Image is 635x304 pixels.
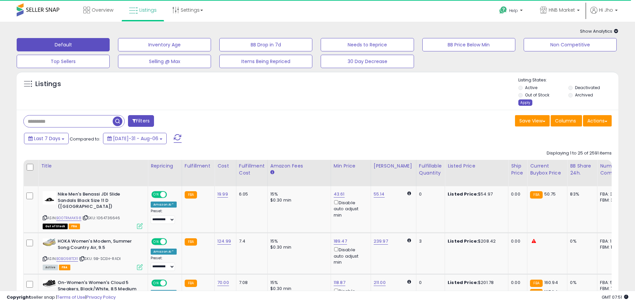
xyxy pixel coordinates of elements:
[570,238,592,244] div: 0%
[374,238,388,245] a: 239.97
[448,280,503,286] div: $201.78
[270,244,326,250] div: $0.30 min
[511,191,522,197] div: 0.00
[82,215,120,221] span: | SKU: 1064736646
[17,55,110,68] button: Top Sellers
[58,238,139,252] b: HOKA Women's Modern, Summer Song Country Air, 9.5
[590,7,618,22] a: Hi Jho
[56,215,81,221] a: B00TRMAK98
[166,192,177,198] span: OFF
[217,191,228,198] a: 19.99
[555,117,576,124] span: Columns
[511,238,522,244] div: 0.00
[151,249,177,255] div: Amazon AI *
[602,294,628,300] span: 2025-08-14 07:51 GMT
[583,115,612,126] button: Actions
[139,7,157,13] span: Listings
[34,135,60,142] span: Last 7 Days
[509,8,518,13] span: Help
[530,191,542,199] small: FBA
[185,238,197,246] small: FBA
[86,294,116,300] a: Privacy Policy
[70,136,100,142] span: Compared to:
[151,290,177,296] div: Amazon AI *
[7,294,31,300] strong: Copyright
[518,99,532,106] div: Apply
[419,238,440,244] div: 3
[448,238,478,244] b: Listed Price:
[217,238,231,245] a: 124.99
[239,191,262,197] div: 6.05
[24,133,69,144] button: Last 7 Days
[419,163,442,177] div: Fulfillable Quantity
[35,79,61,89] h5: Listings
[43,265,58,270] span: All listings currently available for purchase on Amazon
[43,238,143,269] div: ASIN:
[511,163,524,177] div: Ship Price
[448,163,505,170] div: Listed Price
[56,256,78,262] a: B0BG98TD11
[219,55,312,68] button: Items Being Repriced
[600,280,622,286] div: FBA: 5
[600,244,622,250] div: FBM: 1
[239,163,265,177] div: Fulfillment Cost
[600,286,622,292] div: FBM: 7
[57,294,85,300] a: Terms of Use
[551,115,582,126] button: Columns
[525,85,537,90] label: Active
[334,238,347,245] a: 189.47
[151,209,177,224] div: Preset:
[58,280,139,300] b: On-Women's Women's Cloud 5 Sneakers, Black/White, 8.5 Medium US
[448,191,503,197] div: $54.97
[43,224,68,229] span: All listings that are currently out of stock and unavailable for purchase on Amazon
[219,38,312,51] button: BB Drop in 7d
[43,191,56,205] img: 31XyYPN8OqL._SL40_.jpg
[374,279,386,286] a: 211.00
[518,77,618,83] p: Listing States:
[239,280,262,286] div: 7.08
[43,238,56,246] img: 41+xXppT3xL._SL40_.jpg
[448,191,478,197] b: Listed Price:
[570,163,594,177] div: BB Share 24h.
[334,246,366,265] div: Disable auto adjust min
[79,256,121,261] span: | SKU: 9B-SCEH-RADI
[575,85,600,90] label: Deactivated
[448,238,503,244] div: $208.42
[599,7,613,13] span: Hi Jho
[270,191,326,197] div: 15%
[374,191,385,198] a: 55.14
[419,280,440,286] div: 0
[185,191,197,199] small: FBA
[270,286,326,292] div: $0.30 min
[270,197,326,203] div: $0.30 min
[511,280,522,286] div: 0.00
[499,6,507,14] i: Get Help
[419,191,440,197] div: 0
[185,280,197,287] small: FBA
[422,38,515,51] button: BB Price Below Min
[166,280,177,286] span: OFF
[217,279,229,286] a: 70.00
[570,191,592,197] div: 83%
[270,280,326,286] div: 15%
[166,239,177,245] span: OFF
[334,163,368,170] div: Min Price
[270,170,274,176] small: Amazon Fees.
[321,55,414,68] button: 30 Day Decrease
[113,135,158,142] span: [DATE]-31 - Aug-06
[270,163,328,170] div: Amazon Fees
[580,28,618,34] span: Show Analytics
[600,163,624,177] div: Num of Comp.
[270,238,326,244] div: 15%
[600,191,622,197] div: FBA: 3
[7,294,116,301] div: seller snap | |
[544,289,558,295] span: 167.64
[103,133,167,144] button: [DATE]-31 - Aug-06
[321,38,414,51] button: Needs to Reprice
[547,150,612,157] div: Displaying 1 to 25 of 2591 items
[217,163,233,170] div: Cost
[575,92,593,98] label: Archived
[151,163,179,170] div: Repricing
[185,163,212,170] div: Fulfillment
[530,280,542,287] small: FBA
